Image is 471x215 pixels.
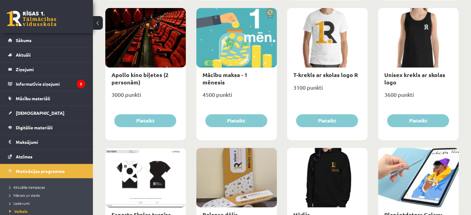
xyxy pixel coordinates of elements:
[8,106,85,120] a: [DEMOGRAPHIC_DATA]
[16,135,85,149] legend: Maksājumi
[203,71,247,85] a: Mācību maksa - 1 mēnesis
[263,8,277,19] img: Atlaide
[16,154,33,159] span: Atzīmes
[16,62,85,76] legend: Ziņojumi
[16,52,31,58] span: Aktuāli
[293,71,358,78] a: T-krekls ar skolas logo R
[9,209,28,214] span: Veikals
[196,89,277,105] div: 4500 punkti
[8,62,85,76] a: Ziņojumi
[8,120,85,135] a: Digitālie materiāli
[8,33,85,47] a: Sākums
[9,184,87,190] a: Aktuālās kampaņas
[9,193,40,198] span: Mācies un ziedo
[8,77,85,91] a: Informatīvie ziņojumi3
[287,82,368,98] div: 3100 punkti
[296,114,358,127] button: Pieteikt
[8,164,85,178] a: Motivācijas programma
[111,71,168,85] a: Apollo kino biļetes (2 personām)
[384,71,445,85] a: Unisex krekls ar skolas logo
[205,114,267,127] button: Pieteikt
[16,96,50,101] span: Mācību materiāli
[8,91,85,105] a: Mācību materiāli
[16,77,85,91] legend: Informatīvie ziņojumi
[9,201,30,206] span: Uzdevumi
[77,80,85,88] i: 3
[9,200,87,206] a: Uzdevumi
[9,209,87,214] a: Veikals
[378,89,459,105] div: 3600 punkti
[16,125,53,130] span: Digitālie materiāli
[387,114,449,127] button: Pieteikt
[8,48,85,62] a: Aktuāli
[105,89,186,105] div: 3000 punkti
[16,168,65,174] span: Motivācijas programma
[16,110,64,116] span: [DEMOGRAPHIC_DATA]
[16,37,32,43] span: Sākums
[9,192,87,198] a: Mācies un ziedo
[7,11,56,26] a: Rīgas 1. Tālmācības vidusskola
[9,185,45,190] span: Aktuālās kampaņas
[8,135,85,149] a: Maksājumi
[114,114,176,127] button: Pieteikt
[8,149,85,164] a: Atzīmes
